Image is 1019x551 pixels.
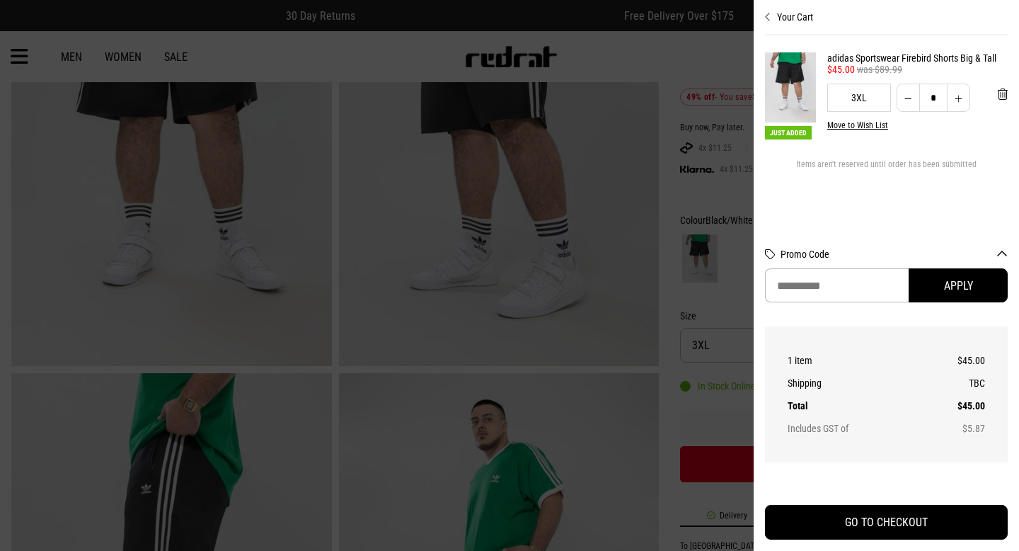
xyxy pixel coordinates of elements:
input: Promo Code [765,268,909,302]
button: Open LiveChat chat widget [11,6,54,48]
th: Total [788,394,923,417]
a: adidas Sportswear Firebird Shorts Big & Tall [827,52,1008,64]
td: $45.00 [923,394,985,417]
span: $45.00 [827,64,855,75]
span: Just Added [765,126,812,140]
iframe: Customer reviews powered by Trustpilot [765,479,1008,494]
button: 'Remove from cart [986,76,1019,112]
th: 1 item [788,349,923,372]
td: $5.87 [923,417,985,440]
span: was $89.99 [857,64,902,75]
button: Move to Wish List [827,120,888,130]
img: adidas Sportswear Firebird Shorts Big & Tall [765,52,816,123]
input: Quantity [919,84,948,112]
div: Items aren't reserved until order has been submitted [765,159,1008,181]
th: Includes GST of [788,417,923,440]
th: Shipping [788,372,923,394]
button: Promo Code [781,249,1008,260]
td: TBC [923,372,985,394]
td: $45.00 [923,349,985,372]
div: 3XL [827,84,891,112]
button: Increase quantity [947,84,970,112]
button: Decrease quantity [897,84,920,112]
button: Apply [909,268,1008,302]
button: GO TO CHECKOUT [765,505,1008,540]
